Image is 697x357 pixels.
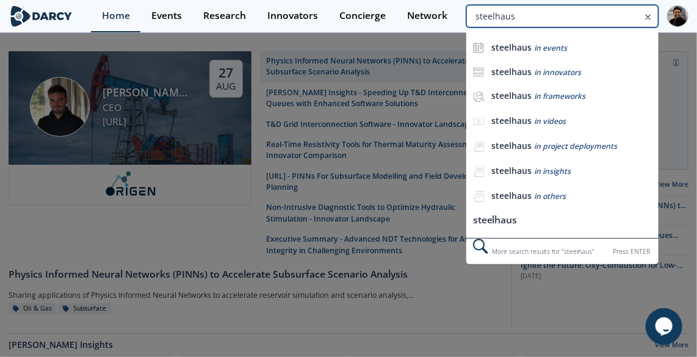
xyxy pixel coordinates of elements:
[491,115,532,126] b: steelhaus
[534,67,581,78] span: in innovators
[491,90,532,101] b: steelhaus
[466,209,659,232] li: steelhaus
[491,165,532,176] b: steelhaus
[267,11,318,21] div: Innovators
[667,5,688,27] img: Profile
[473,67,484,78] img: icon
[491,41,532,53] b: steelhaus
[407,11,447,21] div: Network
[613,245,650,258] div: Press ENTER
[102,11,130,21] div: Home
[151,11,182,21] div: Events
[491,140,532,151] b: steelhaus
[339,11,386,21] div: Concierge
[473,42,484,53] img: icon
[466,5,659,27] input: Advanced Search
[534,116,566,126] span: in videos
[9,5,74,27] img: logo-wide.svg
[646,308,685,345] iframe: chat widget
[466,238,659,264] div: More search results for " steelhaus "
[534,91,585,101] span: in frameworks
[491,190,532,201] b: steelhaus
[203,11,246,21] div: Research
[534,191,566,201] span: in others
[534,166,571,176] span: in insights
[534,141,617,151] span: in project deployments
[534,43,567,53] span: in events
[491,66,532,78] b: steelhaus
